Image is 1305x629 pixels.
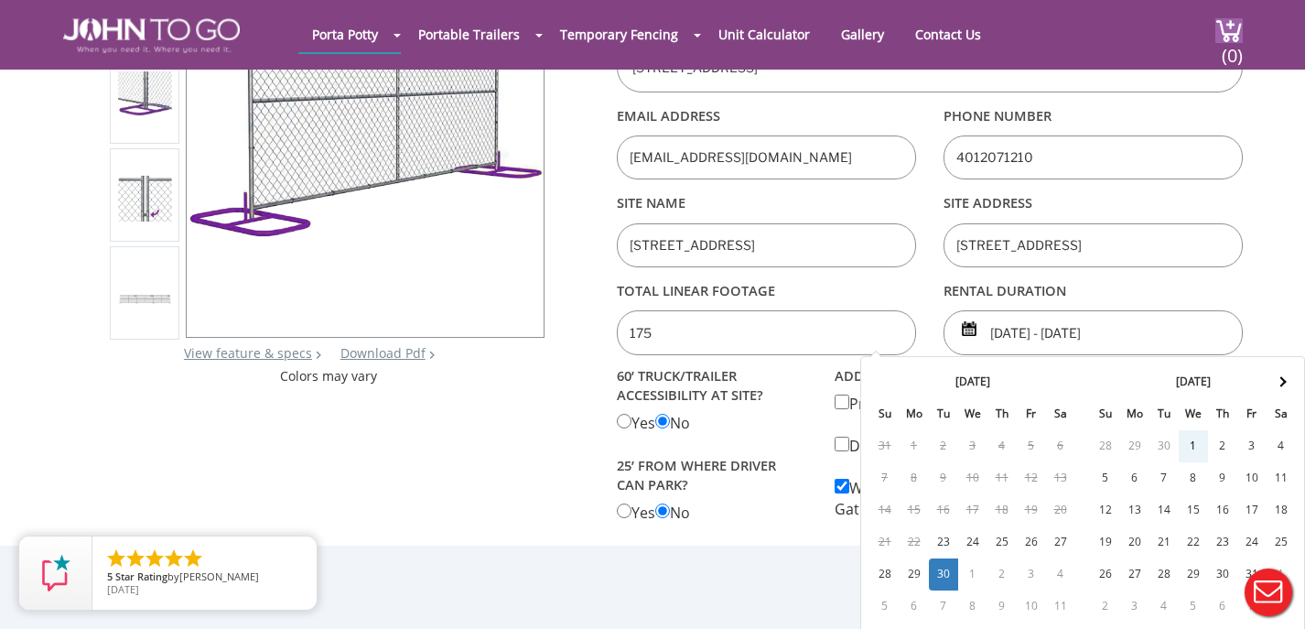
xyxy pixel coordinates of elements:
td: 4 [1149,591,1179,623]
li:  [124,548,146,569]
td: 3 [958,430,987,462]
td: 7 [929,591,958,623]
td: 5 [1179,591,1208,623]
span: by [107,571,302,584]
th: Fr [1237,398,1267,430]
a: Porta Potty [298,16,392,52]
td: 23 [929,526,958,559]
td: 6 [1046,430,1075,462]
td: 29 [1120,430,1149,462]
td: 4 [987,430,1017,462]
td: 6 [1120,462,1149,494]
td: 4 [1267,430,1296,462]
td: 14 [1149,494,1179,526]
span: (0) [1221,28,1243,68]
label: Site Address [944,188,1243,219]
a: Temporary Fencing [546,16,692,52]
label: 60’ TRUCK/TRAILER ACCESSIBILITY AT SITE? [617,363,807,408]
label: 25’ from where driver can park? [617,452,807,498]
td: 21 [870,526,900,559]
td: 18 [1267,494,1296,526]
td: 29 [1179,559,1208,591]
a: View feature & specs [184,344,312,362]
span: Star Rating [115,569,167,583]
td: 2 [1091,591,1120,623]
td: 5 [870,591,900,623]
label: add on options: [835,363,1025,389]
th: Sa [1046,398,1075,430]
div: Yes No Yes No [603,363,821,524]
th: Tu [1149,398,1179,430]
td: 15 [900,494,929,526]
td: 26 [1091,559,1120,591]
li:  [182,548,204,569]
th: We [1179,398,1208,430]
td: 30 [929,559,958,591]
td: 12 [1017,462,1046,494]
td: 10 [1017,591,1046,623]
img: Product [118,168,172,222]
div: Colors may vary [110,367,546,385]
th: Th [987,398,1017,430]
td: 5 [1091,462,1120,494]
th: Su [870,398,900,430]
td: 8 [900,462,929,494]
td: 28 [1091,430,1120,462]
td: 15 [1179,494,1208,526]
td: 3 [1017,559,1046,591]
td: 10 [958,462,987,494]
td: 6 [900,591,929,623]
td: 28 [870,559,900,591]
img: right arrow icon [316,351,321,359]
a: Portable Trailers [404,16,534,52]
td: 10 [1237,462,1267,494]
th: Th [1208,398,1237,430]
td: 13 [1046,462,1075,494]
td: 16 [929,494,958,526]
td: 11 [1046,591,1075,623]
td: 21 [1149,526,1179,559]
img: cart a [1215,18,1243,43]
td: 1 [958,559,987,591]
th: [DATE] [1120,366,1267,398]
label: Total linear footage [617,275,916,306]
td: 19 [1091,526,1120,559]
label: Email Address [617,100,916,131]
td: 4 [1046,559,1075,591]
td: 24 [958,526,987,559]
img: Product [118,71,172,125]
td: 13 [1120,494,1149,526]
td: 16 [1208,494,1237,526]
td: 27 [1046,526,1075,559]
th: [DATE] [900,366,1046,398]
span: [PERSON_NAME] [179,569,259,583]
td: 3 [1237,430,1267,462]
td: 3 [1120,591,1149,623]
td: 2 [1208,430,1237,462]
img: Product [118,289,172,309]
td: 23 [1208,526,1237,559]
li:  [105,548,127,569]
td: 25 [987,526,1017,559]
td: 12 [1091,494,1120,526]
td: 17 [958,494,987,526]
td: 2 [929,430,958,462]
td: 25 [1267,526,1296,559]
label: Site Name [617,188,916,219]
td: 29 [900,559,929,591]
span: 5 [107,569,113,583]
td: 8 [1179,462,1208,494]
th: Su [1091,398,1120,430]
label: Phone Number [944,100,1243,131]
td: 17 [1237,494,1267,526]
td: 30 [1208,559,1237,591]
td: 2 [987,559,1017,591]
td: 7 [870,462,900,494]
td: 1 [1179,430,1208,462]
a: Download Pdf [340,344,426,362]
td: 7 [1149,462,1179,494]
img: JOHN to go [63,18,240,53]
img: chevron.png [429,351,435,359]
td: 9 [987,591,1017,623]
span: [DATE] [107,582,139,596]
